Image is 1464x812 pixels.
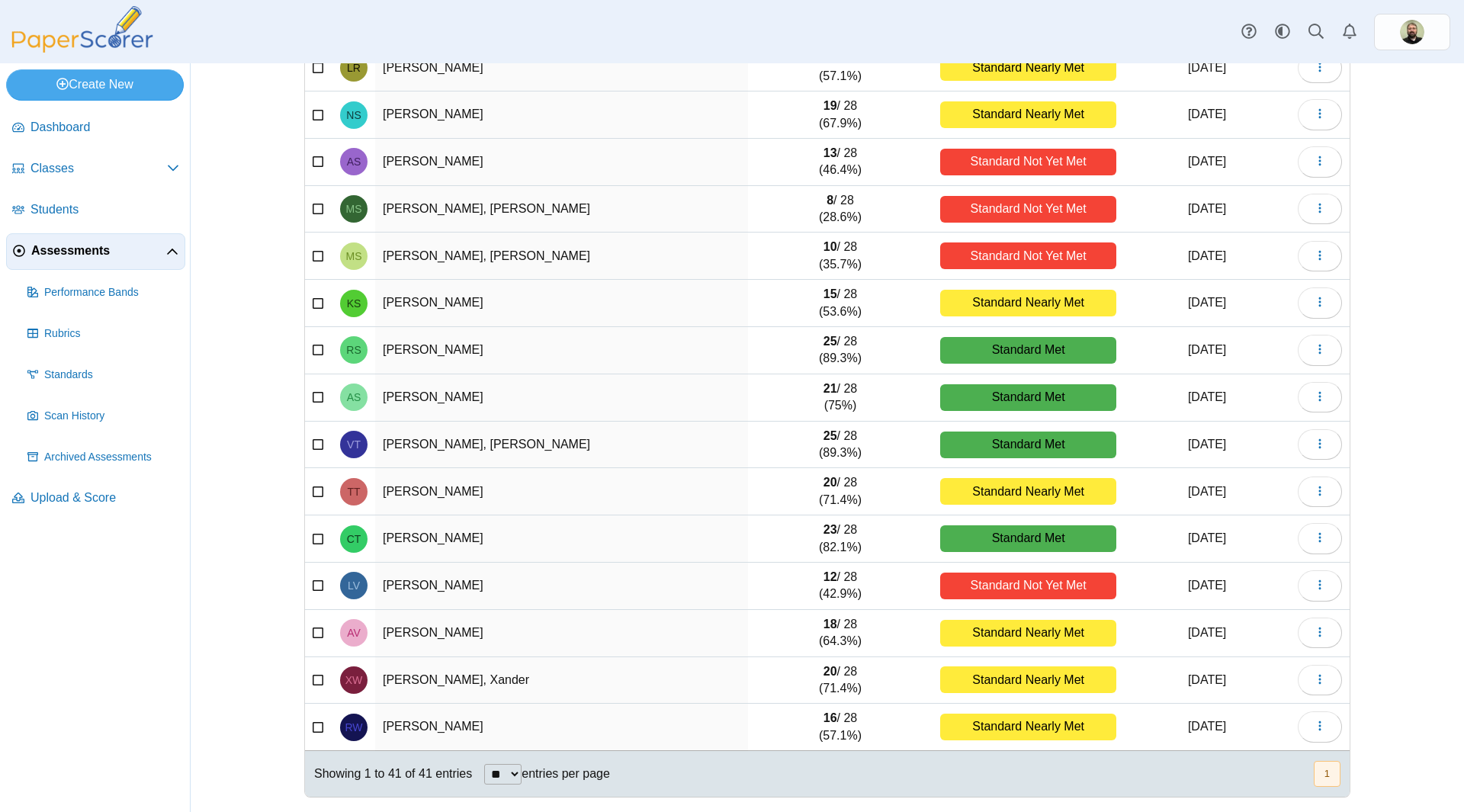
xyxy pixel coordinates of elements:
div: Standard Met [940,432,1116,458]
div: Showing 1 to 41 of 41 entries [305,751,472,797]
div: Standard Nearly Met [940,478,1116,505]
div: Standard Nearly Met [940,714,1116,740]
td: / 28 (64.3%) [748,610,933,657]
td: [PERSON_NAME] [375,468,748,515]
td: / 28 (46.4%) [748,139,933,186]
a: Classes [6,151,185,188]
div: Standard Nearly Met [940,54,1116,81]
td: [PERSON_NAME] [375,704,748,751]
div: Standard Not Yet Met [940,573,1116,599]
button: 1 [1314,761,1340,786]
td: / 28 (42.9%) [748,563,933,610]
td: [PERSON_NAME] [375,91,748,139]
a: Rubrics [21,316,185,352]
div: Standard Nearly Met [940,620,1116,647]
img: PaperScorer [6,6,159,53]
a: Students [6,192,185,229]
time: Sep 21, 2025 at 6:58 PM [1188,579,1226,592]
div: Standard Not Yet Met [940,149,1116,175]
b: 19 [823,99,837,112]
a: Create New [6,69,184,100]
label: entries per page [522,767,610,780]
time: Sep 21, 2025 at 6:59 PM [1188,673,1226,686]
a: Archived Assessments [21,439,185,476]
td: / 28 (82.1%) [748,515,933,563]
div: Standard Not Yet Met [940,196,1116,223]
span: Standards [44,367,179,383]
b: 8 [827,194,833,207]
span: Leah Valenzuela [348,580,360,591]
time: Sep 21, 2025 at 6:58 PM [1188,626,1226,639]
a: Alerts [1333,15,1366,49]
time: Sep 21, 2025 at 6:58 PM [1188,343,1226,356]
td: [PERSON_NAME], [PERSON_NAME] [375,233,748,280]
time: Sep 21, 2025 at 6:58 PM [1188,390,1226,403]
td: / 28 (67.9%) [748,91,933,139]
td: / 28 (71.4%) [748,657,933,704]
td: / 28 (53.6%) [748,280,933,327]
div: Standard Nearly Met [940,666,1116,693]
time: Sep 21, 2025 at 6:58 PM [1188,108,1226,120]
span: Lola Romero [347,63,361,73]
a: Performance Bands [21,274,185,311]
div: Standard Met [940,337,1116,364]
b: 20 [823,665,837,678]
b: 13 [823,146,837,159]
span: Kendall Simono [347,298,361,309]
b: 16 [823,711,837,724]
div: Standard Nearly Met [940,101,1116,128]
nav: pagination [1312,761,1340,786]
span: Corbin Tyler [347,534,361,544]
span: Upload & Score [30,489,179,506]
span: Anthony Sandoval [347,156,361,167]
b: 15 [823,287,837,300]
a: Upload & Score [6,480,185,517]
span: Scan History [44,409,179,424]
span: Mohammad Ibrahim Sediqi [346,251,362,262]
span: Performance Bands [44,285,179,300]
span: Muhammad Omran Sarwari [346,204,362,214]
time: Sep 21, 2025 at 6:59 PM [1188,202,1226,215]
b: 12 [823,570,837,583]
span: Raven Woods [345,722,362,733]
td: / 28 (57.1%) [748,704,933,751]
td: [PERSON_NAME] [375,44,748,91]
b: 23 [823,523,837,536]
td: / 28 (28.6%) [748,186,933,233]
span: Zachary Butte - MRH Faculty [1400,20,1424,44]
span: Archived Assessments [44,450,179,465]
td: / 28 (35.7%) [748,233,933,280]
td: / 28 (75%) [748,374,933,422]
b: 10 [823,240,837,253]
b: 25 [823,335,837,348]
span: Adriana Vigil [347,627,361,638]
td: [PERSON_NAME] [375,515,748,563]
td: / 28 (71.4%) [748,468,933,515]
time: Sep 21, 2025 at 6:58 PM [1188,61,1226,74]
a: PaperScorer [6,42,159,55]
td: [PERSON_NAME], [PERSON_NAME] [375,422,748,469]
time: Sep 21, 2025 at 6:58 PM [1188,720,1226,733]
div: Standard Met [940,384,1116,411]
a: Dashboard [6,110,185,146]
b: 25 [823,429,837,442]
b: 20 [823,476,837,489]
time: Sep 21, 2025 at 6:59 PM [1188,249,1226,262]
time: Sep 21, 2025 at 6:58 PM [1188,296,1226,309]
a: Assessments [6,233,185,270]
span: Students [30,201,179,218]
a: Standards [21,357,185,393]
td: [PERSON_NAME] [375,374,748,422]
td: [PERSON_NAME], [PERSON_NAME] [375,186,748,233]
td: / 28 (57.1%) [748,44,933,91]
span: Timothy Torres [347,486,360,497]
span: Dashboard [30,119,179,136]
span: Akira Smith [347,392,361,403]
time: Sep 21, 2025 at 6:58 PM [1188,438,1226,451]
span: Najma Sakhizada [346,110,361,120]
time: Sep 21, 2025 at 6:58 PM [1188,531,1226,544]
td: / 28 (89.3%) [748,327,933,374]
td: [PERSON_NAME] [375,610,748,657]
span: Assessments [31,242,166,259]
time: Sep 21, 2025 at 6:58 PM [1188,155,1226,168]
